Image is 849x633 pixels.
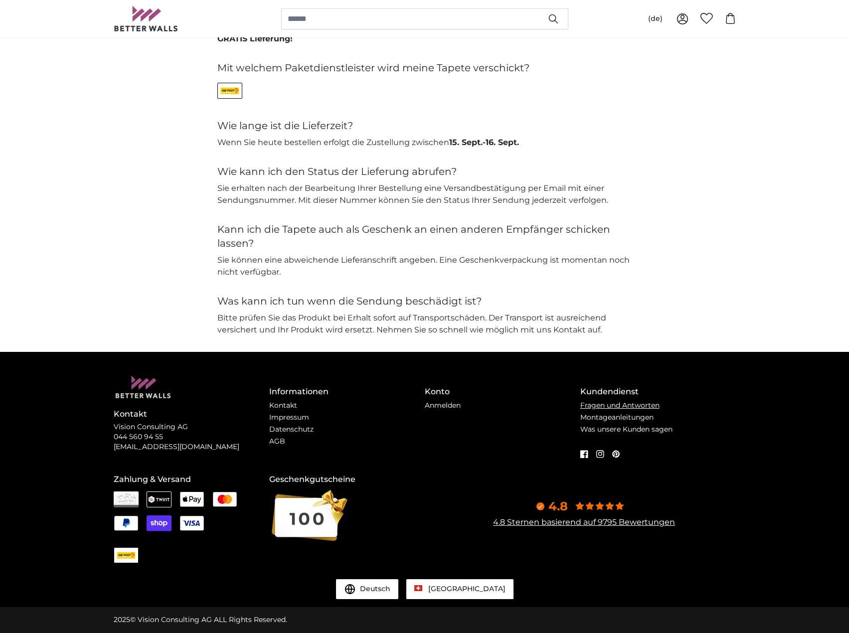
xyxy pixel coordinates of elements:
[580,401,660,410] a: Fragen und Antworten
[217,164,632,178] h4: Wie kann ich den Status der Lieferung abrufen?
[217,34,293,43] span: GRATIS Lieferung!
[336,579,398,599] button: Deutsch
[269,474,425,485] h4: Geschenkgutscheine
[580,413,654,422] a: Montageanleitungen
[425,401,461,410] a: Anmelden
[114,491,139,507] img: Rechnung
[217,254,632,278] p: Sie können eine abweichende Lieferanschrift angeben. Eine Geschenkverpackung ist momentan noch ni...
[217,294,632,308] h4: Was kann ich tun wenn die Sendung beschädigt ist?
[114,551,138,560] img: CHPOST
[269,386,425,398] h4: Informationen
[580,425,673,434] a: Was unsere Kunden sagen
[114,408,269,420] h4: Kontakt
[269,401,297,410] a: Kontakt
[217,182,632,206] p: Sie erhalten nach der Bearbeitung Ihrer Bestellung eine Versandbestätigung per Email mit einer Se...
[406,579,513,599] a: Schweiz [GEOGRAPHIC_DATA]
[114,615,130,624] span: 2025
[217,61,632,75] h4: Mit welchem Paketdienstleister wird meine Tapete verschickt?
[425,386,580,398] h4: Konto
[217,222,632,250] h4: Kann ich die Tapete auch als Geschenk an einen anderen Empfänger schicken lassen?
[218,86,242,95] img: CHPOST
[640,10,671,28] button: (de)
[217,119,632,133] h4: Wie lange ist die Lieferzeit?
[360,584,390,594] span: Deutsch
[580,386,736,398] h4: Kundendienst
[114,474,269,485] h4: Zahlung & Versand
[449,138,483,147] span: 15. Sept.
[493,517,675,527] a: 4.8 Sternen basierend auf 9795 Bewertungen
[449,138,519,147] b: -
[269,413,309,422] a: Impressum
[486,138,519,147] span: 16. Sept.
[147,491,171,507] img: Twint
[269,425,314,434] a: Datenschutz
[428,584,506,593] span: [GEOGRAPHIC_DATA]
[114,6,178,31] img: Betterwalls
[414,585,422,591] img: Schweiz
[114,615,287,625] div: © Vision Consulting AG ALL Rights Reserved.
[217,137,632,149] p: Wenn Sie heute bestellen erfolgt die Zustellung zwischen
[217,312,632,336] p: Bitte prüfen Sie das Produkt bei Erhalt sofort auf Transportschäden. Der Transport ist ausreichen...
[114,422,269,452] p: Vision Consulting AG 044 560 94 55 [EMAIL_ADDRESS][DOMAIN_NAME]
[269,437,285,446] a: AGB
